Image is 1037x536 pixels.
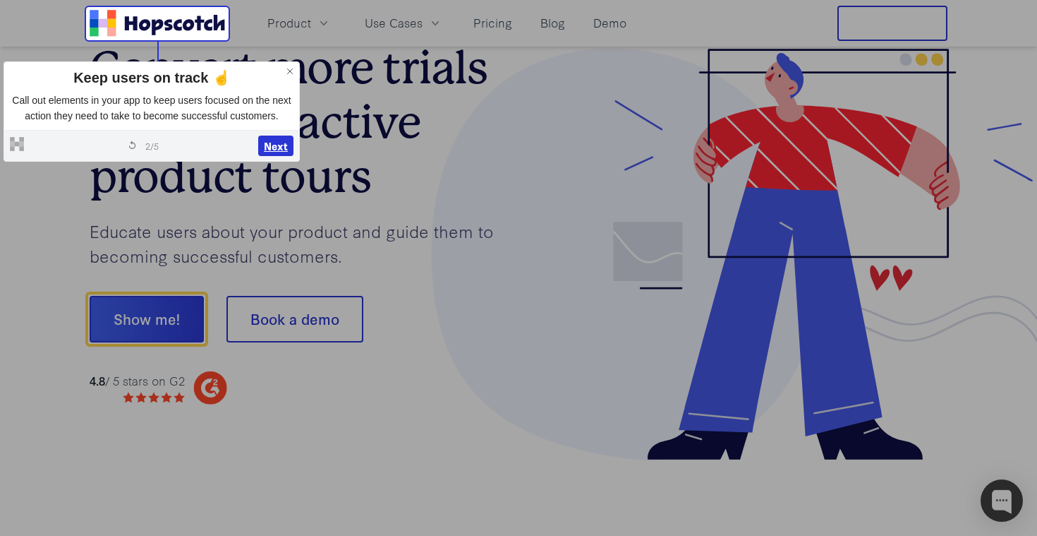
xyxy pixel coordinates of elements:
[535,11,571,35] a: Blog
[588,11,632,35] a: Demo
[468,11,518,35] a: Pricing
[90,296,204,343] button: Show me!
[90,10,225,37] a: Home
[145,139,159,152] span: 2 / 5
[90,219,518,268] p: Educate users about your product and guide them to becoming successful customers.
[10,68,293,88] div: Keep users on track ☝️
[90,41,518,203] h1: Convert more trials with interactive product tours
[365,14,423,32] span: Use Cases
[90,372,105,388] strong: 4.8
[267,14,311,32] span: Product
[259,11,339,35] button: Product
[226,296,363,343] button: Book a demo
[90,372,185,390] div: / 5 stars on G2
[10,93,293,124] p: Call out elements in your app to keep users focused on the next action they need to take to becom...
[356,11,451,35] button: Use Cases
[837,6,947,41] button: Free Trial
[258,136,293,157] button: Next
